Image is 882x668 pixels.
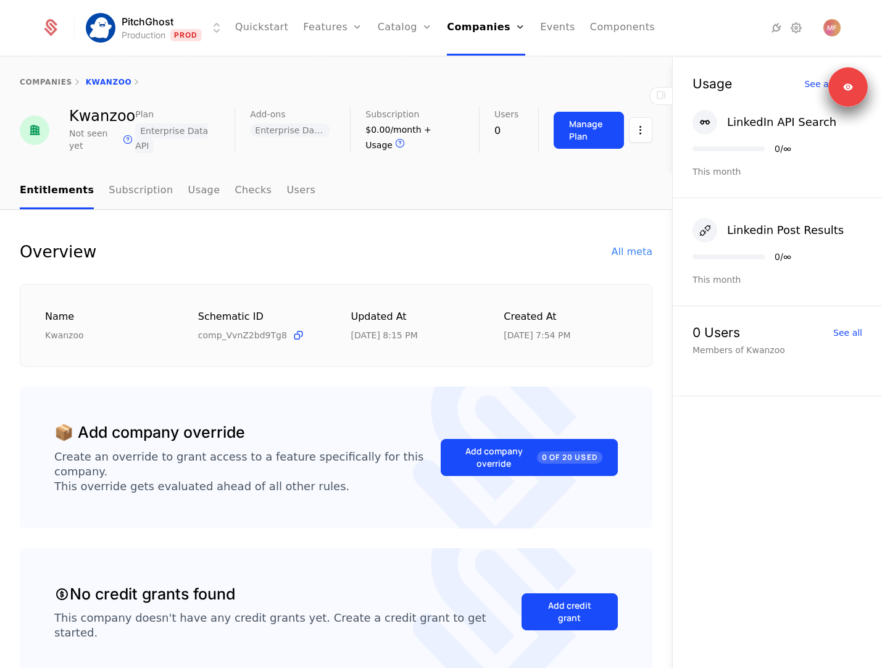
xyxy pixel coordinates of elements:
div: $0.00/month [365,123,459,151]
div: Create an override to grant access to a feature specifically for this company. This override gets... [54,449,441,494]
span: Add-ons [250,110,285,119]
div: 9/8/25, 7:54 PM [504,329,570,341]
button: LinkedIn API Search [693,110,836,135]
a: Entitlements [20,173,94,209]
img: Marc Frankel [823,19,841,36]
span: comp_VvnZ2bd9Tg8 [198,329,287,341]
div: This company doesn't have any credit grants yet. Create a credit grant to get started. [54,611,522,640]
div: Kwanzoo [45,329,168,341]
a: Subscription [109,173,173,209]
span: Prod [170,29,202,41]
div: 0 / ∞ [775,144,791,153]
img: Kwanzoo [20,115,49,145]
div: Manage Plan [569,118,609,143]
div: Not seen yet [69,127,118,152]
span: Subscription [365,110,419,119]
button: Select environment [89,14,224,41]
a: Settings [789,20,804,35]
span: 0 of 20 Used [537,451,602,464]
div: Name [45,309,168,325]
div: See all [833,328,862,337]
nav: Main [20,173,652,209]
ul: Choose Sub Page [20,173,315,209]
button: Manage Plan [554,112,624,149]
div: This month [693,273,862,286]
div: Updated at [351,309,475,325]
div: 0 [494,123,518,138]
span: Enterprise Data API [135,123,208,153]
div: 📦 Add company override [54,421,245,445]
a: companies [20,78,72,86]
div: Schematic ID [198,309,322,324]
button: Linkedin Post Results [693,218,844,243]
div: This month [693,165,862,178]
span: PitchGhost [122,14,173,29]
img: PitchGhost [86,13,115,43]
div: Linkedin Post Results [727,222,844,239]
div: Overview [20,240,96,264]
button: Select action [629,112,652,149]
div: Created at [504,309,627,325]
a: Checks [235,173,272,209]
div: Members of Kwanzoo [693,344,862,356]
button: Add company override0 of 20 Used [441,439,618,476]
span: Plan [135,110,154,119]
div: Add credit grant [537,599,602,624]
div: 9/16/25, 8:15 PM [351,329,418,341]
div: LinkedIn API Search [727,114,836,131]
span: Enterprise Data API - Kwanzoo [250,123,330,137]
div: 0 / ∞ [775,253,791,261]
div: 0 Users [693,326,740,339]
button: Open user button [823,19,841,36]
div: No credit grants found [54,583,235,606]
div: Kwanzoo [69,109,135,123]
div: Production [122,29,165,41]
a: Users [286,173,315,209]
span: Users [494,110,518,119]
a: Integrations [769,20,784,35]
div: Add company override [456,445,602,470]
button: Add credit grant [522,593,618,630]
div: Usage [693,77,732,90]
a: Usage [188,173,220,209]
div: See all usage [804,80,862,88]
div: All meta [612,244,652,259]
